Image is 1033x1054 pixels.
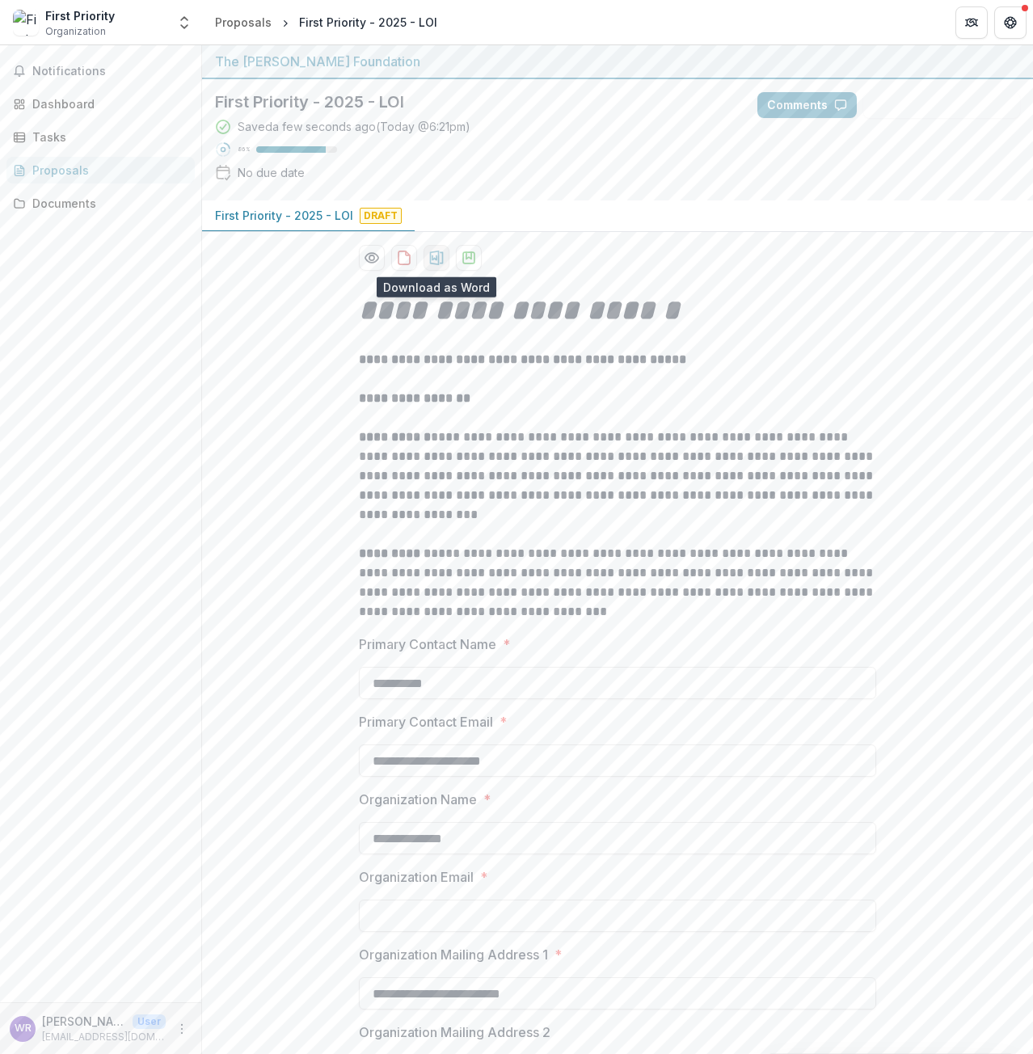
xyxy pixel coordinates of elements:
button: download-proposal [391,245,417,271]
div: Proposals [32,162,182,179]
p: Primary Contact Name [359,635,496,654]
a: Proposals [209,11,278,34]
button: Partners [955,6,988,39]
div: The [PERSON_NAME] Foundation [215,52,1020,71]
h2: First Priority - 2025 - LOI [215,92,732,112]
div: Documents [32,195,182,212]
span: Draft [360,208,402,224]
button: download-proposal [424,245,449,271]
button: Get Help [994,6,1027,39]
button: download-proposal [456,245,482,271]
button: Open entity switcher [173,6,196,39]
a: Tasks [6,124,195,150]
p: Organization Mailing Address 1 [359,945,548,964]
a: Documents [6,190,195,217]
div: Saved a few seconds ago ( Today @ 6:21pm ) [238,118,470,135]
p: Primary Contact Email [359,712,493,731]
button: More [172,1019,192,1039]
button: Preview c8cd48da-843b-46e5-8fd9-63a9b437d5b4-0.pdf [359,245,385,271]
p: 86 % [238,144,250,155]
a: Dashboard [6,91,195,117]
div: No due date [238,164,305,181]
div: First Priority [45,7,115,24]
div: Will Rogers [15,1023,32,1034]
nav: breadcrumb [209,11,444,34]
div: Dashboard [32,95,182,112]
p: [EMAIL_ADDRESS][DOMAIN_NAME] [42,1030,166,1044]
p: Organization Mailing Address 2 [359,1022,550,1042]
button: Answer Suggestions [863,92,1020,118]
a: Proposals [6,157,195,183]
p: Organization Email [359,867,474,887]
p: [PERSON_NAME] [42,1013,126,1030]
p: User [133,1014,166,1029]
div: First Priority - 2025 - LOI [299,14,437,31]
span: Organization [45,24,106,39]
img: First Priority [13,10,39,36]
div: Tasks [32,129,182,145]
button: Notifications [6,58,195,84]
button: Comments [757,92,857,118]
p: Organization Name [359,790,477,809]
div: Proposals [215,14,272,31]
p: First Priority - 2025 - LOI [215,207,353,224]
span: Notifications [32,65,188,78]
